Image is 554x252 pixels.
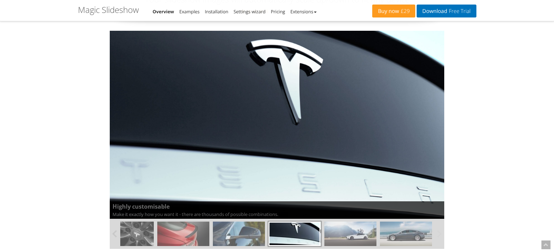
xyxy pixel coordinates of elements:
[179,8,200,15] a: Examples
[113,202,442,211] b: Highly customisable
[324,222,376,246] img: models-08.jpg
[447,8,470,14] span: Free Trial
[290,8,317,15] a: Extensions
[101,222,153,246] img: models-03.jpg
[380,222,432,246] img: models-09.jpg
[233,8,266,15] a: Settings wizard
[157,222,209,246] img: models-04.jpg
[271,8,285,15] a: Pricing
[205,8,228,15] a: Installation
[153,8,174,15] a: Overview
[110,201,445,219] span: Make it exactly how you want it - there are thousands of possible combinations.
[78,5,139,14] h1: Magic Slideshow
[110,31,445,219] img: Highly customisable
[417,5,476,17] a: DownloadFree Trial
[372,5,415,17] a: Buy now£29
[399,8,410,14] span: £29
[213,222,265,246] img: models-06.jpg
